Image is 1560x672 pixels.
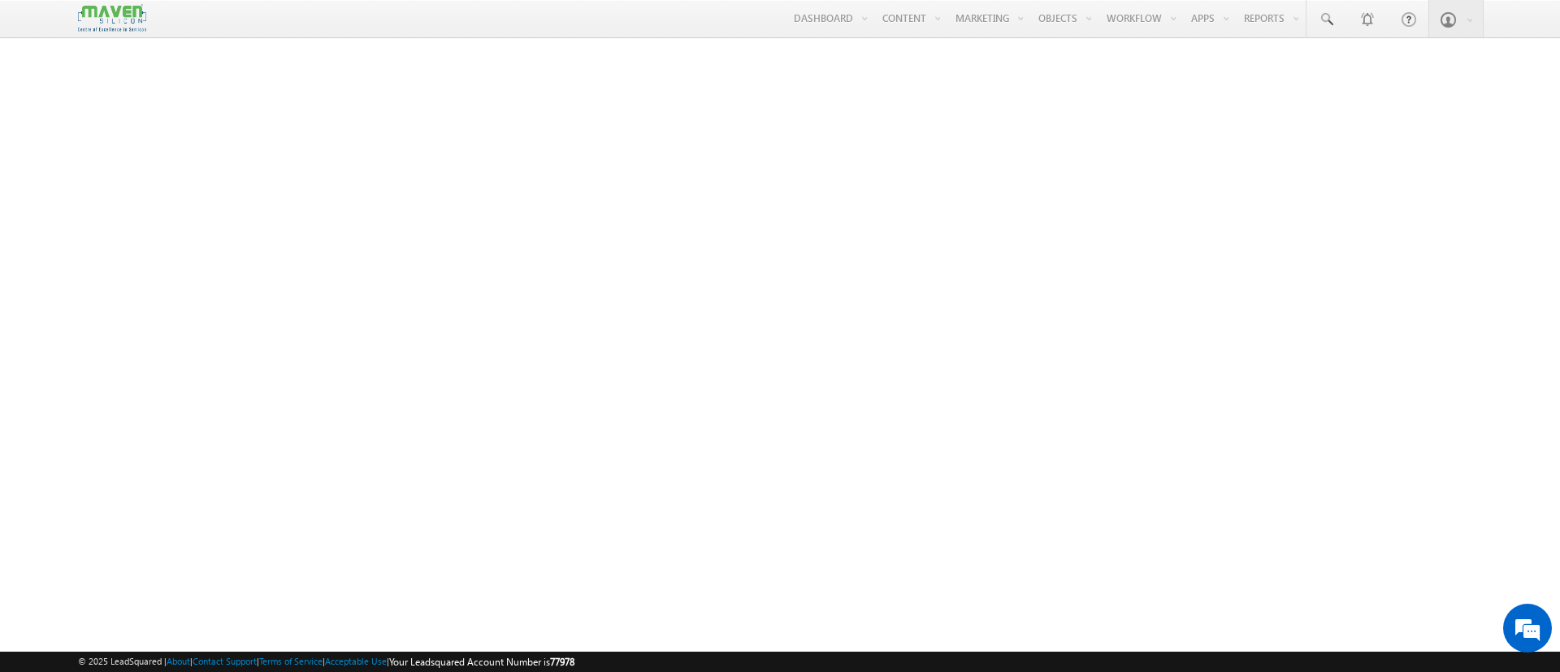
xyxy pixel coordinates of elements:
a: About [167,656,190,666]
a: Acceptable Use [325,656,387,666]
img: Custom Logo [78,4,146,33]
span: Your Leadsquared Account Number is [389,656,574,668]
span: 77978 [550,656,574,668]
span: © 2025 LeadSquared | | | | | [78,654,574,670]
a: Contact Support [193,656,257,666]
a: Terms of Service [259,656,323,666]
